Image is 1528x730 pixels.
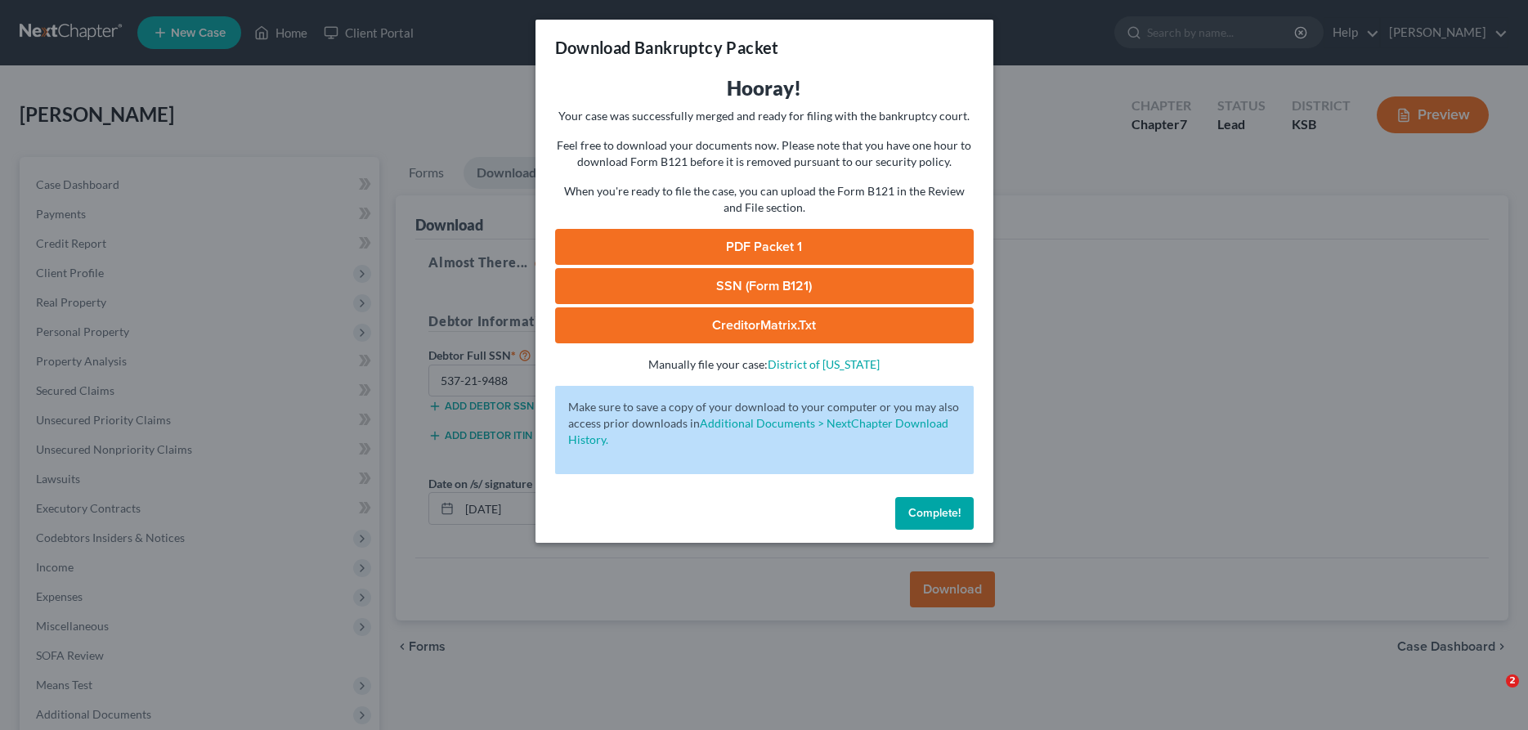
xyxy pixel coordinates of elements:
p: When you're ready to file the case, you can upload the Form B121 in the Review and File section. [555,183,974,216]
a: CreditorMatrix.txt [555,307,974,343]
button: Complete! [895,497,974,530]
p: Manually file your case: [555,356,974,373]
span: 2 [1506,674,1519,687]
a: SSN (Form B121) [555,268,974,304]
p: Feel free to download your documents now. Please note that you have one hour to download Form B12... [555,137,974,170]
a: District of [US_STATE] [768,357,880,371]
h3: Hooray! [555,75,974,101]
iframe: Intercom live chat [1472,674,1512,714]
span: Complete! [908,506,961,520]
h3: Download Bankruptcy Packet [555,36,779,59]
a: Additional Documents > NextChapter Download History. [568,416,948,446]
a: PDF Packet 1 [555,229,974,265]
p: Make sure to save a copy of your download to your computer or you may also access prior downloads in [568,399,961,448]
p: Your case was successfully merged and ready for filing with the bankruptcy court. [555,108,974,124]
